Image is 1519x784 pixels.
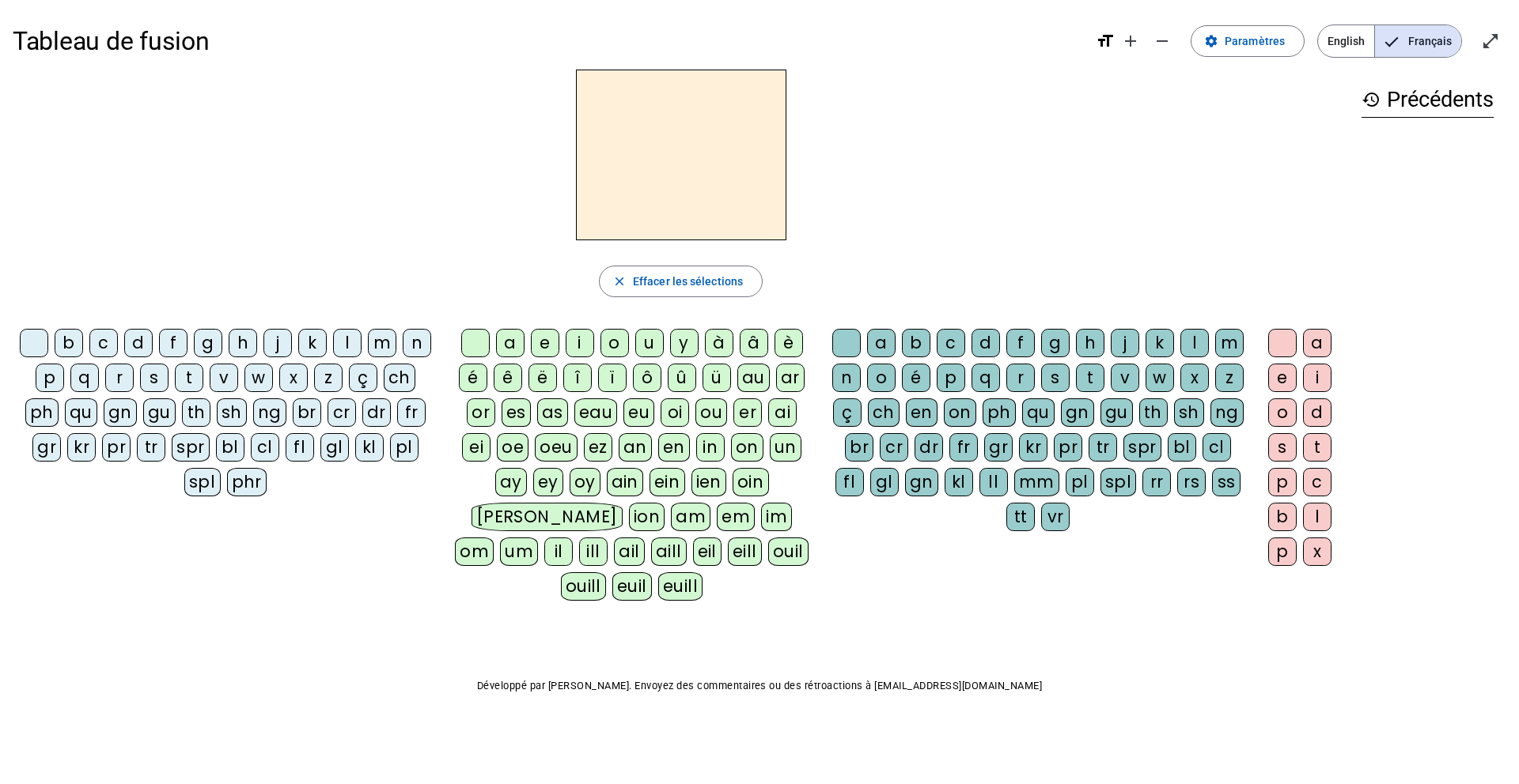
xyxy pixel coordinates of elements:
div: z [314,364,343,392]
div: h [229,329,257,357]
div: û [668,364,696,392]
div: b [902,329,930,357]
div: fl [835,468,864,496]
div: p [937,364,965,392]
div: dr [362,398,391,427]
mat-icon: history [1362,90,1381,109]
div: cr [328,398,356,427]
div: e [1268,364,1297,392]
div: gr [984,433,1013,462]
div: o [867,364,896,392]
div: r [105,364,134,392]
button: Paramètres [1191,25,1305,57]
div: tt [1006,503,1035,531]
div: l [1303,503,1331,531]
div: cr [880,433,908,462]
span: Français [1375,25,1461,57]
div: oy [570,468,600,496]
div: pl [390,433,419,462]
p: Développé par [PERSON_NAME]. Envoyez des commentaires ou des rétroactions à [EMAIL_ADDRESS][DOMAI... [13,677,1506,695]
div: ouil [768,537,809,566]
div: oe [497,433,528,462]
div: il [544,537,573,566]
div: ll [979,468,1008,496]
div: gn [104,398,137,427]
div: fr [949,433,978,462]
div: in [696,433,725,462]
div: i [566,329,594,357]
div: vr [1041,503,1070,531]
div: gl [320,433,349,462]
div: ë [528,364,557,392]
div: q [972,364,1000,392]
div: un [770,433,801,462]
div: n [403,329,431,357]
div: a [496,329,525,357]
mat-icon: settings [1204,34,1218,48]
div: j [263,329,292,357]
div: kr [1019,433,1047,462]
div: f [159,329,188,357]
div: an [619,433,652,462]
div: aill [651,537,687,566]
div: b [55,329,83,357]
div: gn [1061,398,1094,427]
div: o [1268,398,1297,427]
div: b [1268,503,1297,531]
div: n [832,364,861,392]
div: om [455,537,494,566]
div: r [1006,364,1035,392]
div: d [124,329,153,357]
div: en [658,433,690,462]
mat-icon: open_in_full [1481,32,1500,51]
div: ein [650,468,685,496]
div: oi [661,398,689,427]
div: p [1268,537,1297,566]
div: s [1268,433,1297,462]
div: ail [614,537,645,566]
div: c [89,329,118,357]
div: v [1111,364,1139,392]
div: mm [1014,468,1059,496]
div: c [937,329,965,357]
div: on [731,433,763,462]
div: é [459,364,487,392]
div: l [1180,329,1209,357]
div: spl [1100,468,1137,496]
div: t [1076,364,1104,392]
div: o [600,329,629,357]
div: spr [172,433,210,462]
div: à [705,329,733,357]
div: qu [65,398,97,427]
div: ch [384,364,415,392]
div: ç [833,398,862,427]
div: bl [1168,433,1196,462]
div: or [467,398,495,427]
div: z [1215,364,1244,392]
div: rr [1142,468,1171,496]
div: k [1146,329,1174,357]
div: gu [1100,398,1133,427]
div: ez [584,433,612,462]
div: ai [768,398,797,427]
mat-icon: close [612,274,627,288]
div: s [140,364,169,392]
mat-icon: remove [1153,32,1172,51]
button: Entrer en plein écran [1475,25,1506,57]
div: th [1139,398,1168,427]
div: eil [693,537,722,566]
div: gu [143,398,176,427]
mat-icon: format_size [1096,32,1115,51]
mat-icon: add [1121,32,1140,51]
div: um [500,537,538,566]
div: euill [658,572,703,601]
h3: Précédents [1362,82,1494,118]
div: sh [1174,398,1204,427]
div: dr [915,433,943,462]
div: ei [462,433,491,462]
div: i [1303,364,1331,392]
div: eu [623,398,654,427]
mat-button-toggle-group: Language selection [1317,24,1462,58]
div: x [1180,364,1209,392]
div: e [531,329,559,357]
